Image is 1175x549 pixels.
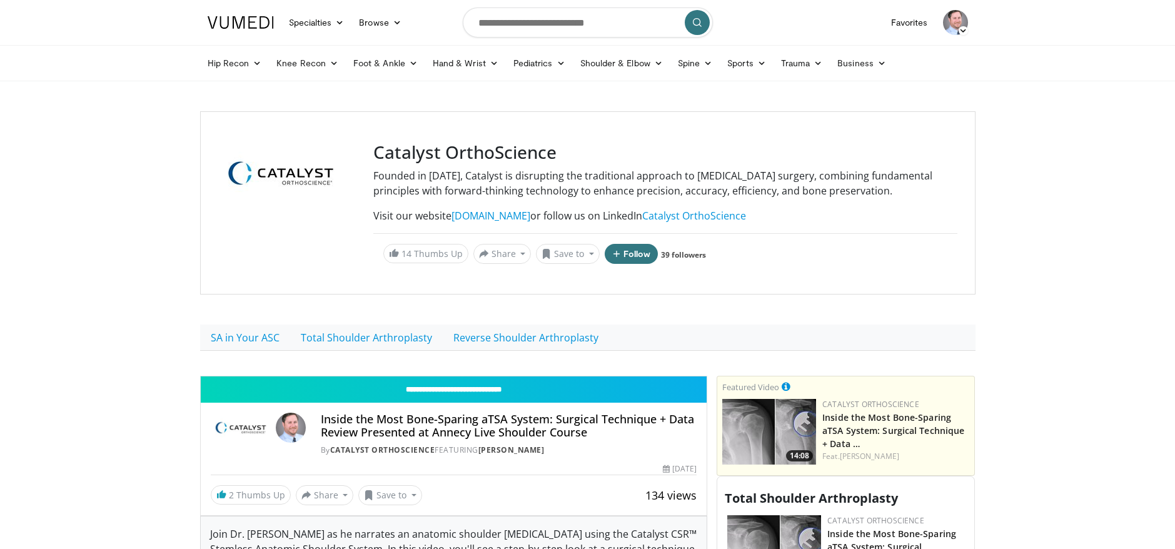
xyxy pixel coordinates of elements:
[401,248,411,259] span: 14
[605,244,658,264] button: Follow
[269,51,346,76] a: Knee Recon
[786,450,813,461] span: 14:08
[720,51,774,76] a: Sports
[200,51,270,76] a: Hip Recon
[573,51,670,76] a: Shoulder & Elbow
[830,51,894,76] a: Business
[645,488,697,503] span: 134 views
[840,451,899,461] a: [PERSON_NAME]
[346,51,425,76] a: Foot & Ankle
[722,399,816,465] a: 14:08
[473,244,532,264] button: Share
[383,244,468,263] a: 14 Thumbs Up
[722,399,816,465] img: 9f15458b-d013-4cfd-976d-a83a3859932f.150x105_q85_crop-smart_upscale.jpg
[536,244,600,264] button: Save to
[943,10,968,35] img: Avatar
[822,451,969,462] div: Feat.
[822,411,964,450] a: Inside the Most Bone-Sparing aTSA System: Surgical Technique + Data …
[229,489,234,501] span: 2
[722,381,779,393] small: Featured Video
[373,142,957,163] h3: Catalyst OrthoScience
[200,325,290,351] a: SA in Your ASC
[670,51,720,76] a: Spine
[276,413,306,443] img: Avatar
[281,10,352,35] a: Specialties
[358,485,422,505] button: Save to
[827,515,924,526] a: Catalyst OrthoScience
[451,209,530,223] a: [DOMAIN_NAME]
[822,399,919,410] a: Catalyst OrthoScience
[351,10,409,35] a: Browse
[208,16,274,29] img: VuMedi Logo
[725,490,898,506] span: Total Shoulder Arthroplasty
[463,8,713,38] input: Search topics, interventions
[211,413,271,443] img: Catalyst OrthoScience
[884,10,935,35] a: Favorites
[661,249,706,260] a: 39 followers
[425,51,506,76] a: Hand & Wrist
[373,208,957,223] p: Visit our website or follow us on LinkedIn
[478,445,545,455] a: [PERSON_NAME]
[290,325,443,351] a: Total Shoulder Arthroplasty
[774,51,830,76] a: Trauma
[443,325,609,351] a: Reverse Shoulder Arthroplasty
[663,463,697,475] div: [DATE]
[330,445,435,455] a: Catalyst OrthoScience
[321,445,697,456] div: By FEATURING
[373,168,957,198] p: Founded in [DATE], Catalyst is disrupting the traditional approach to [MEDICAL_DATA] surgery, com...
[506,51,573,76] a: Pediatrics
[296,485,354,505] button: Share
[321,413,697,440] h4: Inside the Most Bone-Sparing aTSA System: Surgical Technique + Data Review Presented at Annecy Li...
[642,209,746,223] a: Catalyst OrthoScience
[211,485,291,505] a: 2 Thumbs Up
